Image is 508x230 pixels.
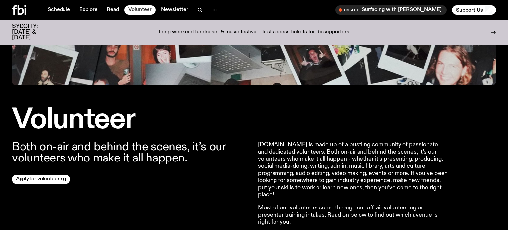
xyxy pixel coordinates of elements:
span: Support Us [456,7,483,13]
a: Apply for volunteering [12,175,70,184]
p: Most of our volunteers come through our off-air volunteering or presenter training intakes. Read ... [258,205,448,226]
p: [DOMAIN_NAME] is made up of a bustling community of passionate and dedicated volunteers. Both on-... [258,141,448,199]
button: Support Us [452,5,496,15]
a: Schedule [44,5,74,15]
a: Read [103,5,123,15]
a: Explore [75,5,102,15]
p: Both on-air and behind the scenes, it’s our volunteers who make it all happen. [12,141,250,164]
h3: SYDCITY: [DATE] & [DATE] [12,24,54,41]
h1: Volunteer [12,107,250,133]
p: Long weekend fundraiser & music festival - first access tickets for fbi supporters [159,29,349,35]
a: Volunteer [124,5,156,15]
a: Newsletter [157,5,192,15]
button: On AirSurfacing with [PERSON_NAME] [335,5,447,15]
